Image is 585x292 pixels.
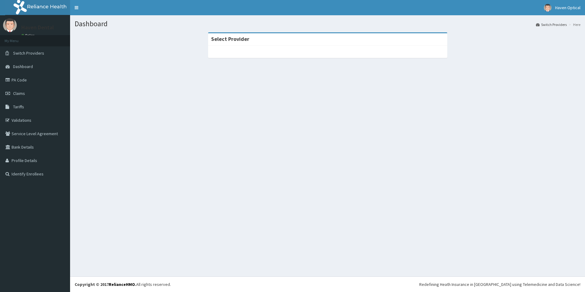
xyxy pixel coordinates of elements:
[70,276,585,292] footer: All rights reserved.
[13,91,25,96] span: Claims
[211,35,249,42] strong: Select Provider
[13,104,24,110] span: Tariffs
[13,50,44,56] span: Switch Providers
[555,5,580,10] span: Haven Optical
[75,20,580,28] h1: Dashboard
[21,25,54,30] p: Haven Dental
[544,4,551,12] img: User Image
[13,64,33,69] span: Dashboard
[21,33,36,38] a: Online
[419,281,580,287] div: Redefining Heath Insurance in [GEOGRAPHIC_DATA] using Telemedicine and Data Science!
[75,282,136,287] strong: Copyright © 2017 .
[536,22,567,27] a: Switch Providers
[567,22,580,27] li: Here
[3,18,17,32] img: User Image
[109,282,135,287] a: RelianceHMO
